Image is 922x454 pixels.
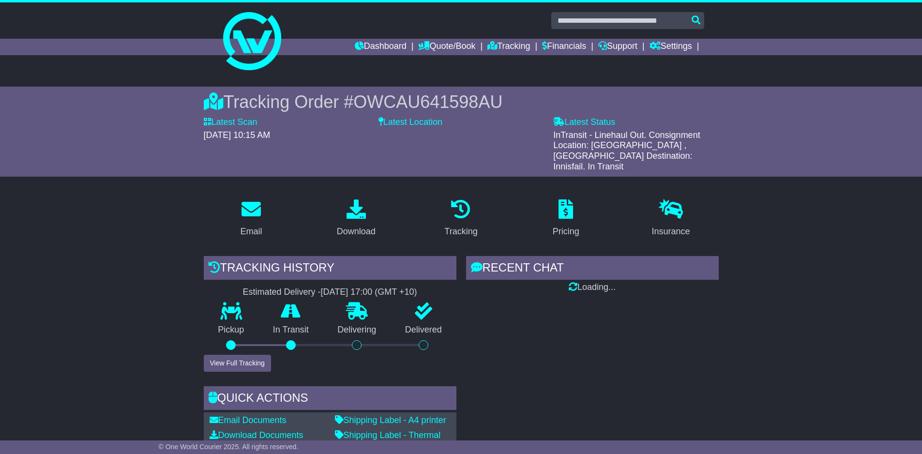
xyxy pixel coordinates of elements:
[210,430,303,440] a: Download Documents
[204,355,271,372] button: View Full Tracking
[258,325,323,335] p: In Transit
[204,130,271,140] span: [DATE] 10:15 AM
[204,325,259,335] p: Pickup
[335,415,446,425] a: Shipping Label - A4 printer
[466,256,719,282] div: RECENT CHAT
[204,91,719,112] div: Tracking Order #
[553,117,615,128] label: Latest Status
[321,287,417,298] div: [DATE] 17:00 (GMT +10)
[204,117,257,128] label: Latest Scan
[542,39,586,55] a: Financials
[337,225,376,238] div: Download
[646,196,696,242] a: Insurance
[331,196,382,242] a: Download
[204,256,456,282] div: Tracking history
[652,225,690,238] div: Insurance
[204,287,456,298] div: Estimated Delivery -
[323,325,391,335] p: Delivering
[335,430,441,451] a: Shipping Label - Thermal printer
[650,39,692,55] a: Settings
[598,39,637,55] a: Support
[466,282,719,293] div: Loading...
[378,117,442,128] label: Latest Location
[487,39,530,55] a: Tracking
[353,92,502,112] span: OWCAU641598AU
[234,196,268,242] a: Email
[546,196,586,242] a: Pricing
[210,415,287,425] a: Email Documents
[240,225,262,238] div: Email
[418,39,475,55] a: Quote/Book
[159,443,299,451] span: © One World Courier 2025. All rights reserved.
[553,130,700,171] span: InTransit - Linehaul Out. Consignment Location: [GEOGRAPHIC_DATA] , [GEOGRAPHIC_DATA] Destination...
[438,196,484,242] a: Tracking
[204,386,456,412] div: Quick Actions
[553,225,579,238] div: Pricing
[444,225,477,238] div: Tracking
[391,325,456,335] p: Delivered
[355,39,407,55] a: Dashboard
